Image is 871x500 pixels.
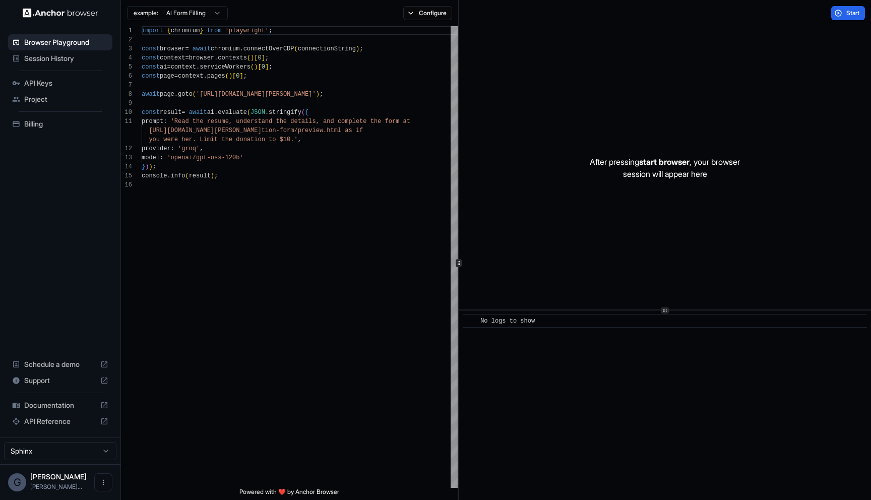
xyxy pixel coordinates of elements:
img: Anchor Logo [23,8,98,18]
p: After pressing , your browser session will appear here [590,156,740,180]
span: gabriel@sphinxhq.com [30,483,82,490]
span: Billing [24,119,108,129]
span: tion-form/preview.html as if [262,127,363,134]
span: ( [225,73,229,80]
span: example: [134,9,158,17]
span: . [167,172,170,179]
span: : [163,118,167,125]
span: pages [207,73,225,80]
div: Session History [8,50,112,67]
span: . [174,91,178,98]
span: ] [262,54,265,61]
span: No logs to show [480,318,535,325]
span: API Reference [24,416,96,426]
span: provider [142,145,171,152]
span: ) [356,45,359,52]
span: '[URL][DOMAIN_NAME][PERSON_NAME]' [196,91,316,98]
span: result [189,172,211,179]
span: ai [207,109,214,116]
span: browser [189,54,214,61]
span: ( [247,109,251,116]
span: chromium [171,27,200,34]
span: [ [232,73,236,80]
div: Schedule a demo [8,356,112,372]
span: await [193,45,211,52]
span: [ [254,54,258,61]
span: JSON [251,109,265,116]
span: ( [185,172,189,179]
div: 3 [121,44,132,53]
span: you were her. Limit the donation to $10.' [149,136,297,143]
span: ] [265,64,269,71]
span: ( [251,64,254,71]
span: ; [269,27,272,34]
span: Project [24,94,108,104]
span: start browser [639,157,690,167]
div: 8 [121,90,132,99]
span: from [207,27,222,34]
span: : [160,154,163,161]
span: Support [24,376,96,386]
span: 'Read the resume, understand the details, and comp [171,118,352,125]
span: const [142,73,160,80]
button: Open menu [94,473,112,491]
span: ai [160,64,167,71]
span: ) [254,64,258,71]
span: . [239,45,243,52]
span: const [142,109,160,116]
div: Billing [8,116,112,132]
span: ] [239,73,243,80]
span: API Keys [24,78,108,88]
div: Documentation [8,397,112,413]
span: { [305,109,308,116]
span: ​ [468,316,473,326]
span: ; [320,91,323,98]
span: const [142,64,160,71]
span: . [265,109,269,116]
span: = [185,54,189,61]
span: ) [251,54,254,61]
span: ; [269,64,272,71]
div: Browser Playground [8,34,112,50]
span: lete the form at [352,118,410,125]
button: Configure [403,6,452,20]
span: = [185,45,189,52]
span: evaluate [218,109,247,116]
span: console [142,172,167,179]
button: Start [831,6,865,20]
span: prompt [142,118,163,125]
span: 'openai/gpt-oss-120b' [167,154,243,161]
span: . [214,109,218,116]
span: ( [301,109,305,116]
div: 15 [121,171,132,180]
span: Browser Playground [24,37,108,47]
span: contexts [218,54,247,61]
span: ) [211,172,214,179]
div: Project [8,91,112,107]
div: 11 [121,117,132,126]
span: ( [193,91,196,98]
span: stringify [269,109,301,116]
span: page [160,91,174,98]
span: . [214,54,218,61]
span: ( [247,54,251,61]
span: : [171,145,174,152]
span: browser [160,45,185,52]
span: const [142,54,160,61]
span: ) [149,163,152,170]
span: ; [265,54,269,61]
div: API Keys [8,75,112,91]
span: await [189,109,207,116]
span: = [174,73,178,80]
span: serviceWorkers [200,64,251,71]
div: 12 [121,144,132,153]
div: 6 [121,72,132,81]
span: ; [214,172,218,179]
span: } [200,27,203,34]
div: G [8,473,26,491]
span: , [200,145,203,152]
span: ; [153,163,156,170]
span: model [142,154,160,161]
span: connectOverCDP [243,45,294,52]
span: ) [145,163,149,170]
